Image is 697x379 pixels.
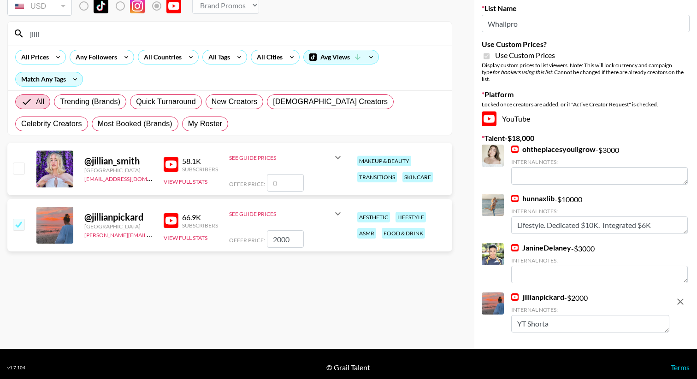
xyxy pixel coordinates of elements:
[212,96,258,107] span: New Creators
[84,223,153,230] div: [GEOGRAPHIC_DATA]
[671,292,690,311] button: remove
[511,244,519,251] img: YouTube
[402,172,433,182] div: skincare
[511,216,688,234] textarea: Lifestyle. Dedicated $10K. Integrated $6K
[482,101,690,108] div: Locked once creators are added, or if "Active Creator Request" is checked.
[136,96,196,107] span: Quick Turnaround
[229,237,265,244] span: Offer Price:
[511,145,596,154] a: ohtheplacesyoullgrow
[229,181,265,187] span: Offer Price:
[164,157,178,172] img: YouTube
[251,50,284,64] div: All Cities
[511,293,519,301] img: YouTube
[182,213,218,222] div: 66.9K
[511,257,688,264] div: Internal Notes:
[396,212,426,222] div: lifestyle
[482,90,690,99] label: Platform
[495,51,555,60] span: Use Custom Prices
[182,222,218,229] div: Subscribers
[203,50,232,64] div: All Tags
[164,213,178,228] img: YouTube
[357,228,376,239] div: asmr
[36,96,44,107] span: All
[164,234,207,241] button: View Full Stats
[482,134,690,143] label: Talent - $ 18,000
[511,145,688,185] div: - $ 3000
[164,178,207,185] button: View Full Stats
[511,243,688,283] div: - $ 3000
[511,292,564,302] a: jillianpickard
[511,315,669,332] textarea: YT Shorta
[482,4,690,13] label: List Name
[326,363,370,372] div: © Grail Talent
[482,111,690,126] div: YouTube
[70,50,119,64] div: Any Followers
[357,172,397,182] div: transitions
[511,195,519,202] img: YouTube
[21,118,82,129] span: Celebrity Creators
[357,212,390,222] div: aesthetic
[84,155,153,167] div: @ jillian_smith
[188,118,222,129] span: My Roster
[182,166,218,173] div: Subscribers
[511,292,669,332] div: - $ 2000
[229,146,343,169] div: See Guide Prices
[357,156,411,166] div: makeup & beauty
[24,26,446,41] input: Search by User Name
[84,230,265,239] a: [PERSON_NAME][EMAIL_ADDRESS][PERSON_NAME][DOMAIN_NAME]
[84,211,153,223] div: @ jillianpickard
[511,243,571,252] a: JanineDelaney
[482,111,496,126] img: YouTube
[273,96,388,107] span: [DEMOGRAPHIC_DATA] Creators
[84,174,177,182] a: [EMAIL_ADDRESS][DOMAIN_NAME]
[482,62,690,82] div: Display custom prices to list viewers. Note: This will lock currency and campaign type . Cannot b...
[229,210,332,217] div: See Guide Prices
[511,158,688,165] div: Internal Notes:
[60,96,120,107] span: Trending (Brands)
[229,203,343,225] div: See Guide Prices
[182,157,218,166] div: 58.1K
[304,50,378,64] div: Avg Views
[84,167,153,174] div: [GEOGRAPHIC_DATA]
[382,228,425,239] div: food & drink
[511,208,688,215] div: Internal Notes:
[511,194,688,234] div: - $ 10000
[511,194,555,203] a: hunnaxlib
[16,72,83,86] div: Match Any Tags
[511,146,519,153] img: YouTube
[7,365,25,371] div: v 1.7.104
[229,154,332,161] div: See Guide Prices
[138,50,183,64] div: All Countries
[511,306,669,313] div: Internal Notes:
[267,174,304,192] input: 0
[98,118,172,129] span: Most Booked (Brands)
[492,69,552,76] em: for bookers using this list
[267,230,304,248] input: 0
[16,50,51,64] div: All Prices
[482,40,690,49] label: Use Custom Prices?
[671,363,690,372] a: Terms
